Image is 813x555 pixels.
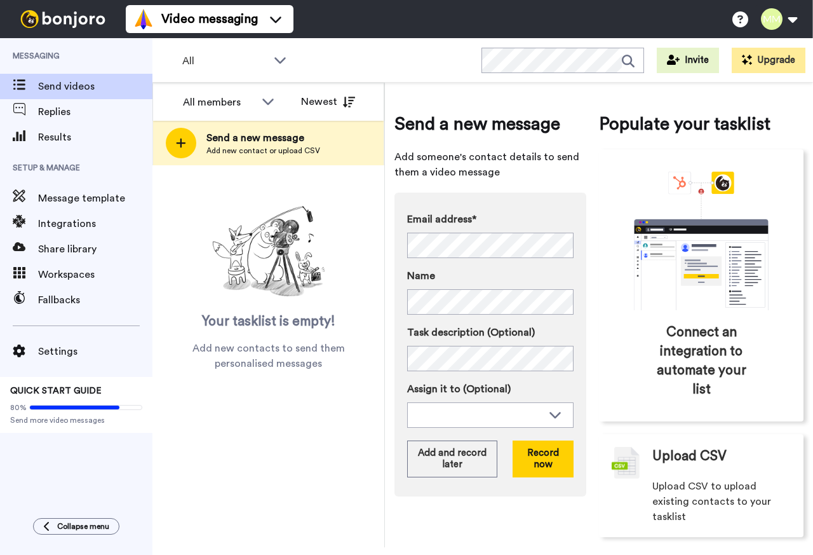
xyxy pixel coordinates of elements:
span: Your tasklist is empty! [202,312,335,331]
span: Message template [38,191,152,206]
span: Send a new message [206,130,320,146]
button: Upgrade [732,48,805,73]
span: QUICK START GUIDE [10,387,102,395]
span: Connect an integration to automate your list [653,323,749,399]
span: Upload CSV to upload existing contacts to your tasklist [652,479,791,524]
span: All [182,53,267,69]
span: Share library [38,242,152,257]
span: Populate your tasklist [599,111,803,137]
span: Fallbacks [38,292,152,308]
button: Record now [513,441,574,477]
img: vm-color.svg [133,9,154,29]
button: Collapse menu [33,518,119,535]
img: bj-logo-header-white.svg [15,10,111,28]
span: Send videos [38,79,152,94]
span: Workspaces [38,267,152,282]
img: csv-grey.png [612,447,640,479]
span: Replies [38,104,152,120]
span: Upload CSV [652,447,727,466]
span: Video messaging [161,10,258,28]
button: Add and record later [407,441,497,477]
button: Invite [657,48,719,73]
label: Email address* [407,212,574,227]
span: Add new contact or upload CSV [206,146,320,156]
div: All members [183,95,255,110]
span: Send a new message [394,111,586,137]
div: animation [606,172,796,310]
span: Collapse menu [57,521,109,531]
span: Name [407,268,435,284]
span: 80% [10,402,27,413]
span: Send more video messages [10,415,142,425]
span: Results [38,130,152,145]
span: Settings [38,344,152,359]
span: Add someone's contact details to send them a video message [394,149,586,180]
label: Assign it to (Optional) [407,381,574,397]
button: Newest [292,89,365,114]
label: Task description (Optional) [407,325,574,340]
span: Integrations [38,216,152,231]
span: Add new contacts to send them personalised messages [171,341,365,371]
img: ready-set-action.png [205,201,332,303]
